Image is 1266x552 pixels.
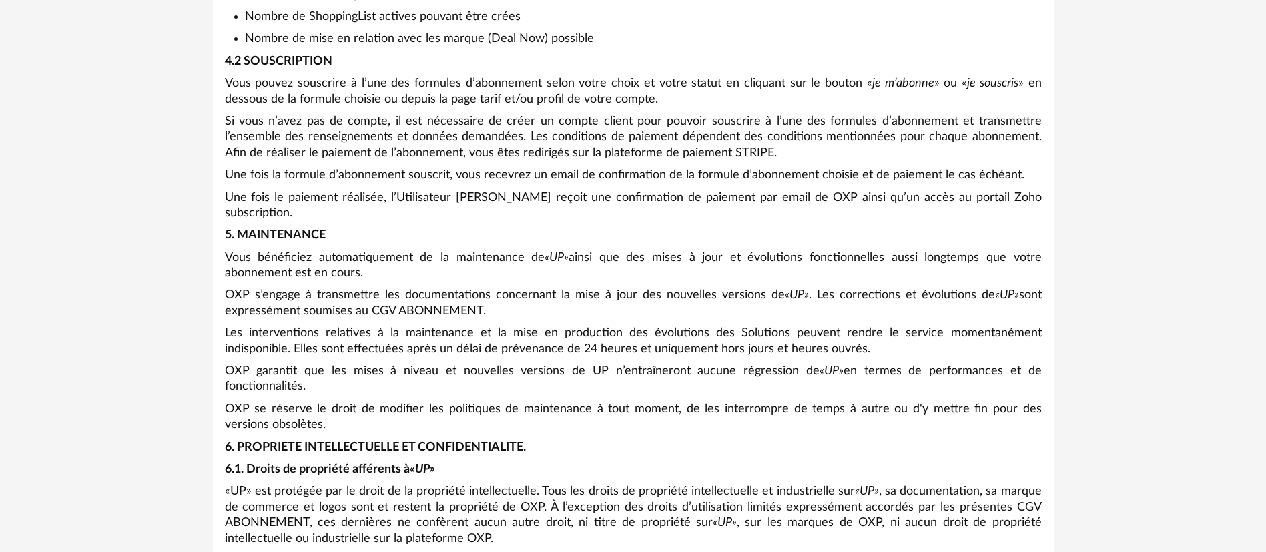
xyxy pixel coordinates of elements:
[225,364,1042,395] p: OXP garantit que les mises à niveau et nouvelles versions de UP n’entraîneront aucune régression ...
[995,289,1019,301] em: «UP»
[225,463,435,475] strong: 6.1. Droits de propriété afférents à
[855,485,879,497] em: «UP»
[410,463,435,475] em: «UP»
[225,288,1042,319] p: OXP s’engage à transmettre les documentations concernant la mise à jour des nouvelles versions de...
[225,326,1042,357] p: Les interventions relatives à la maintenance et la mise en production des évolutions des Solution...
[225,55,332,67] strong: 4.2 SOUSCRIPTION
[545,252,569,264] em: «UP»
[225,250,1042,282] p: Vous bénéficiez automatiquement de la maintenance de ainsi que des mises à jour et évolutions fon...
[225,114,1042,161] p: Si vous n’avez pas de compte, il est nécessaire de créer un compte client pour pouvoir souscrire ...
[225,190,1042,222] p: Une fois le paiement réalisée, l’Utilisateur [PERSON_NAME] reçoit une confirmation de paiement pa...
[967,77,1018,89] em: je souscris
[245,31,1042,47] p: Nombre de mise en relation avec les marque (Deal Now) possible
[245,9,1042,25] p: Nombre de ShoppingList actives pouvant être crées
[225,402,1042,433] p: OXP se réserve le droit de modifier les politiques de maintenance à tout moment, de les interromp...
[225,168,1042,183] p: Une fois la formule d’abonnement souscrit, vous recevrez un email de confirmation de la formule d...
[820,365,844,377] em: «UP»
[785,289,809,301] em: «UP»
[225,229,326,241] strong: 5. MAINTENANCE
[225,76,1042,107] p: Vous pouvez souscrire à l’une des formules d’abonnement selon votre choix et votre statut en cliq...
[872,77,934,89] em: je m’abonne
[225,441,526,453] strong: 6. PROPRIETE INTELLECTUELLE ET CONFIDENTIALITE.
[225,484,1042,547] p: «UP» est protégée par le droit de la propriété intellectuelle. Tous les droits de propriété intel...
[713,517,737,529] em: «UP»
